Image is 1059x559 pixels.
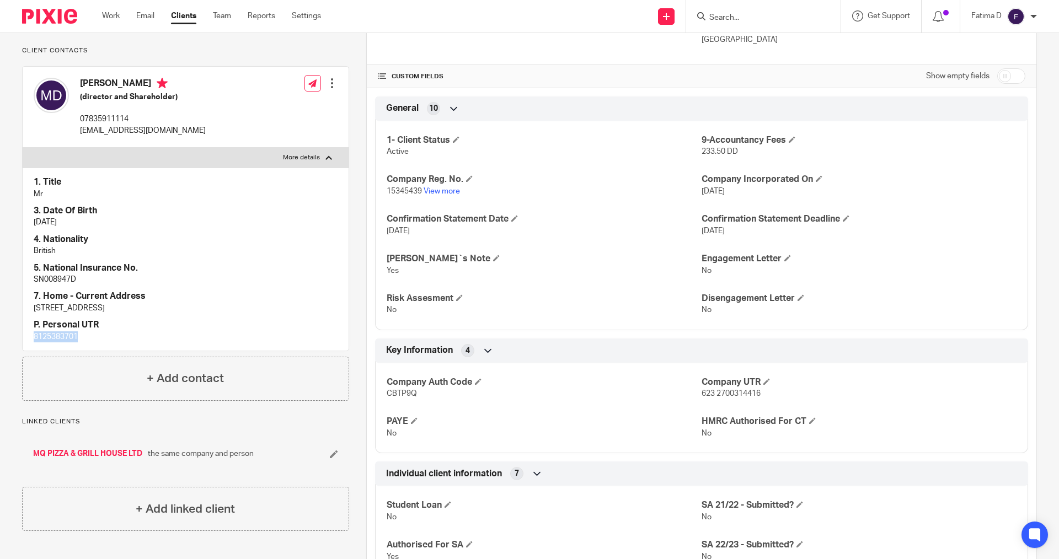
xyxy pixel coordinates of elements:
[429,103,438,114] span: 10
[702,34,1025,45] p: [GEOGRAPHIC_DATA]
[702,267,712,275] span: No
[387,267,399,275] span: Yes
[34,262,338,274] h4: 5. National Insurance No.
[424,187,460,195] a: View more
[157,78,168,89] i: Primary
[387,429,397,437] span: No
[102,10,120,21] a: Work
[22,46,349,55] p: Client contacts
[387,135,702,146] h4: 1- Client Status
[386,345,453,356] span: Key Information
[171,10,196,21] a: Clients
[708,13,807,23] input: Search
[136,501,235,518] h4: + Add linked client
[386,103,419,114] span: General
[971,10,1002,21] p: Fatima D
[148,448,254,459] span: the same company and person
[702,135,1017,146] h4: 9-Accountancy Fees
[868,12,910,20] span: Get Support
[702,227,725,235] span: [DATE]
[34,176,338,188] h4: 1. Title
[292,10,321,21] a: Settings
[34,78,69,113] img: svg%3E
[34,217,338,228] p: [DATE]
[702,213,1017,225] h4: Confirmation Statement Deadline
[136,10,154,21] a: Email
[378,72,702,81] h4: CUSTOM FIELDS
[387,148,409,155] span: Active
[387,416,702,427] h4: PAYE
[80,125,206,136] p: [EMAIL_ADDRESS][DOMAIN_NAME]
[387,306,397,314] span: No
[80,114,206,125] p: 07835911114
[33,448,142,459] a: MQ PIZZA & GRILL HOUSE LTD
[22,417,349,426] p: Linked clients
[387,377,702,388] h4: Company Auth Code
[702,187,725,195] span: [DATE]
[702,293,1017,304] h4: Disengagement Letter
[702,416,1017,427] h4: HMRC Authorised For CT
[34,291,338,302] h4: 7. Home - Current Address
[387,390,417,397] span: CBTP9Q
[387,499,702,511] h4: Student Loan
[387,187,422,195] span: 15345439
[702,499,1017,511] h4: SA 21/22 - Submitted?
[80,78,206,92] h4: [PERSON_NAME]
[34,303,338,314] p: [STREET_ADDRESS]
[147,370,224,387] h4: + Add contact
[34,189,338,200] p: Mr
[283,153,320,162] p: More details
[213,10,231,21] a: Team
[80,92,206,103] h5: (director and Shareholder)
[466,345,470,356] span: 4
[1007,8,1025,25] img: svg%3E
[34,319,338,331] h4: P. Personal UTR
[387,213,702,225] h4: Confirmation Statement Date
[702,174,1017,185] h4: Company Incorporated On
[702,390,761,397] span: 623 2700314416
[34,205,338,217] h4: 3. Date Of Birth
[702,148,738,155] span: 233.50 DD
[387,513,397,521] span: No
[387,253,702,265] h4: [PERSON_NAME]`s Note
[702,539,1017,551] h4: SA 22/23 - Submitted?
[387,174,702,185] h4: Company Reg. No.
[387,539,702,551] h4: Authorised For SA
[702,377,1017,388] h4: Company UTR
[386,468,502,480] span: Individual client information
[702,429,712,437] span: No
[515,468,519,479] span: 7
[248,10,275,21] a: Reports
[387,227,410,235] span: [DATE]
[22,9,77,24] img: Pixie
[926,71,990,82] label: Show empty fields
[387,293,702,304] h4: Risk Assesment
[702,253,1017,265] h4: Engagement Letter
[34,274,338,285] p: SN008947D
[34,331,338,342] p: 8125383701
[702,306,712,314] span: No
[702,513,712,521] span: No
[34,234,338,245] h4: 4. Nationality
[34,245,338,256] p: British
